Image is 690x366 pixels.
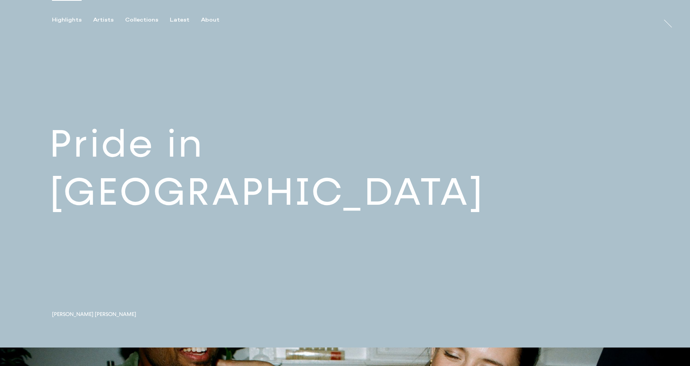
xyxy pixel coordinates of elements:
div: Highlights [52,17,82,23]
button: Artists [93,17,125,23]
button: Latest [170,17,201,23]
button: About [201,17,231,23]
div: About [201,17,219,23]
div: Collections [125,17,158,23]
button: Highlights [52,17,93,23]
div: Artists [93,17,114,23]
button: Collections [125,17,170,23]
div: Latest [170,17,189,23]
